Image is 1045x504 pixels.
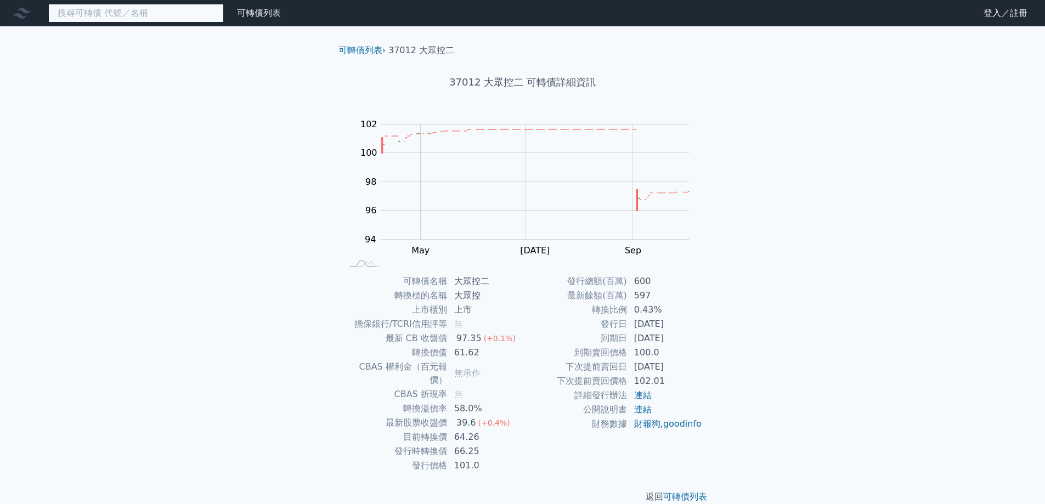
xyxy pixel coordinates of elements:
[448,458,523,473] td: 101.0
[360,119,377,129] tspan: 102
[448,346,523,360] td: 61.62
[343,346,448,360] td: 轉換價值
[628,417,703,431] td: ,
[990,451,1045,504] iframe: Chat Widget
[365,177,376,187] tspan: 98
[520,245,550,256] tspan: [DATE]
[343,458,448,473] td: 發行價格
[628,274,703,288] td: 600
[454,416,478,429] div: 39.6
[338,44,386,57] li: ›
[448,401,523,416] td: 58.0%
[628,288,703,303] td: 597
[343,387,448,401] td: CBAS 折現率
[448,288,523,303] td: 大眾控
[48,4,224,22] input: 搜尋可轉債 代號／名稱
[975,4,1036,22] a: 登入／註冊
[523,346,628,360] td: 到期賣回價格
[634,418,660,429] a: 財報狗
[343,274,448,288] td: 可轉債名稱
[454,332,484,345] div: 97.35
[338,45,382,55] a: 可轉債列表
[343,416,448,430] td: 最新股票收盤價
[448,430,523,444] td: 64.26
[237,8,281,18] a: 可轉債列表
[523,274,628,288] td: 發行總額(百萬)
[628,317,703,331] td: [DATE]
[523,360,628,374] td: 下次提前賣回日
[343,317,448,331] td: 擔保銀行/TCRI信用評等
[523,417,628,431] td: 財務數據
[523,403,628,417] td: 公開說明書
[448,444,523,458] td: 66.25
[411,245,430,256] tspan: May
[388,44,454,57] li: 37012 大眾控二
[343,303,448,317] td: 上市櫃別
[448,274,523,288] td: 大眾控二
[330,75,716,90] h1: 37012 大眾控二 可轉債詳細資訊
[523,374,628,388] td: 下次提前賣回價格
[343,401,448,416] td: 轉換溢價率
[628,331,703,346] td: [DATE]
[365,205,376,216] tspan: 96
[628,346,703,360] td: 100.0
[454,389,463,399] span: 無
[523,388,628,403] td: 詳細發行辦法
[663,491,707,502] a: 可轉債列表
[330,490,716,503] p: 返回
[523,331,628,346] td: 到期日
[484,334,516,343] span: (+0.1%)
[448,303,523,317] td: 上市
[343,444,448,458] td: 發行時轉換價
[663,418,702,429] a: goodinfo
[365,234,376,245] tspan: 94
[523,317,628,331] td: 發行日
[355,119,706,256] g: Chart
[523,303,628,317] td: 轉換比例
[454,368,481,378] span: 無承作
[628,303,703,317] td: 0.43%
[634,404,652,415] a: 連結
[478,418,510,427] span: (+0.4%)
[628,374,703,388] td: 102.01
[628,360,703,374] td: [DATE]
[625,245,641,256] tspan: Sep
[343,288,448,303] td: 轉換標的名稱
[990,451,1045,504] div: 聊天小工具
[523,288,628,303] td: 最新餘額(百萬)
[343,430,448,444] td: 目前轉換價
[360,148,377,158] tspan: 100
[343,360,448,387] td: CBAS 權利金（百元報價）
[454,319,463,329] span: 無
[634,390,652,400] a: 連結
[343,331,448,346] td: 最新 CB 收盤價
